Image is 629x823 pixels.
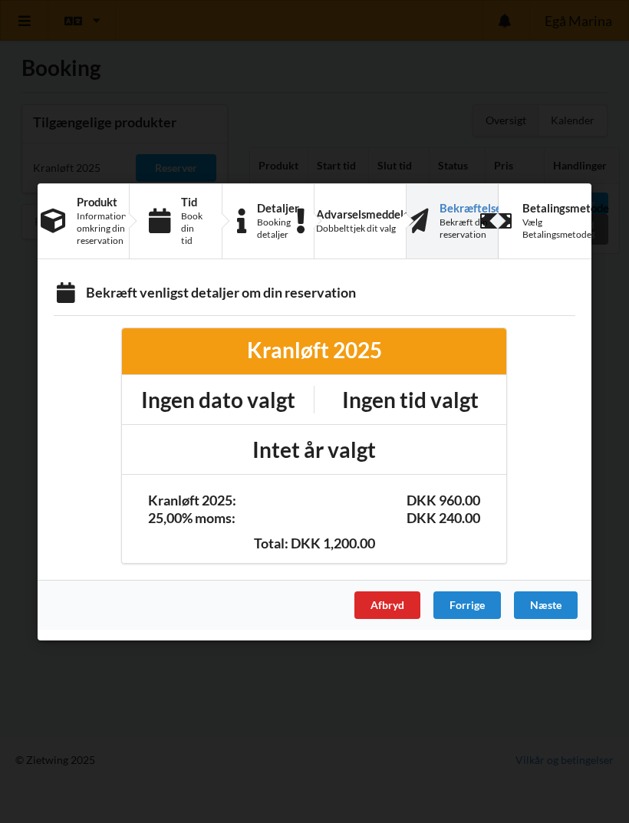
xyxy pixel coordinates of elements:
div: Vælg Betalingsmetode [523,216,610,240]
div: Advarselsmeddelelse [317,207,424,219]
div: Produkt [77,195,127,207]
div: Information omkring din reservation [77,209,127,246]
div: Bekræftelse [440,201,502,213]
div: Total: DKK 1,200.00 [133,483,496,551]
div: Booking detaljer [257,216,299,240]
div: Afbryd [354,591,420,619]
div: DKK 960.00 [407,491,480,509]
div: Kranløft 2025: [149,491,237,509]
div: Dobbelttjek dit valg [317,222,424,234]
div: Bekræft din reservation [440,216,502,240]
div: Bekræft venligst detaljer om din reservation [54,284,575,305]
div: Detaljer [257,201,299,213]
div: Forrige [433,591,501,619]
div: Betalingsmetode [523,201,610,213]
div: 25,00% moms: [149,509,236,526]
div: Book din tid [181,209,203,246]
div: DKK 240.00 [407,509,480,526]
div: Næste [514,591,578,619]
h1: Intet år valgt [252,436,376,463]
h1: Ingen tid valgt [342,386,479,413]
div: Kranløft 2025 [133,336,496,364]
div: Tid [181,195,203,207]
h1: Ingen dato valgt [141,386,295,413]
